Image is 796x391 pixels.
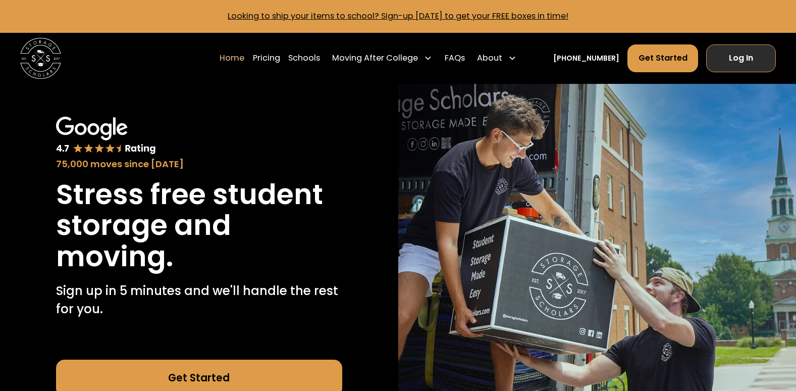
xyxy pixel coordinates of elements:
[477,52,502,64] div: About
[332,52,418,64] div: Moving After College
[328,44,437,73] div: Moving After College
[220,44,244,73] a: Home
[473,44,521,73] div: About
[253,44,280,73] a: Pricing
[706,44,776,72] a: Log In
[288,44,320,73] a: Schools
[56,179,342,272] h1: Stress free student storage and moving.
[553,53,619,64] a: [PHONE_NUMBER]
[445,44,465,73] a: FAQs
[20,38,61,79] img: Storage Scholars main logo
[56,117,156,155] img: Google 4.7 star rating
[56,157,342,171] div: 75,000 moves since [DATE]
[228,10,568,22] a: Looking to ship your items to school? Sign-up [DATE] to get your FREE boxes in time!
[56,282,342,319] p: Sign up in 5 minutes and we'll handle the rest for you.
[627,44,698,72] a: Get Started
